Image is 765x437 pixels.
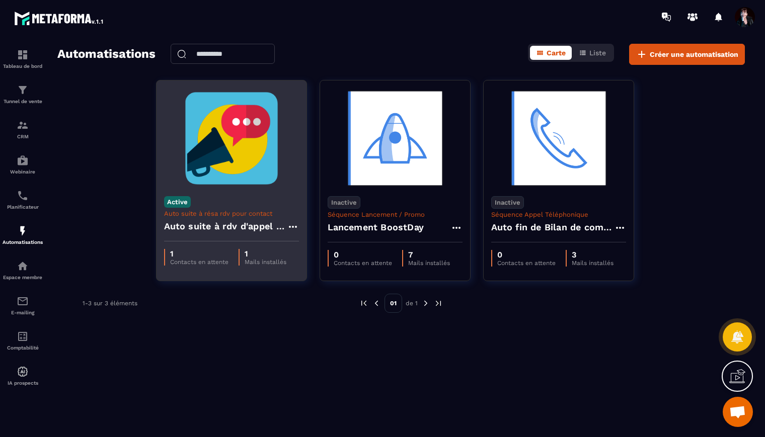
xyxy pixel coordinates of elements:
img: automation-background [164,88,299,189]
p: E-mailing [3,310,43,315]
img: next [434,299,443,308]
p: Contacts en attente [334,259,392,267]
a: formationformationCRM [3,112,43,147]
img: accountant [17,330,29,342]
p: Planificateur [3,204,43,210]
span: Carte [547,49,566,57]
p: IA prospects [3,380,43,386]
p: Inactive [491,196,524,209]
img: formation [17,119,29,131]
p: Tableau de bord [3,63,43,69]
img: automation-background [328,88,463,189]
p: 01 [385,294,402,313]
img: automation-background [491,88,626,189]
h2: Automatisations [57,44,156,65]
p: CRM [3,134,43,139]
p: Tunnel de vente [3,99,43,104]
img: prev [372,299,381,308]
a: emailemailE-mailing [3,288,43,323]
img: prev [359,299,368,308]
a: automationsautomationsEspace membre [3,252,43,288]
img: email [17,295,29,307]
button: Carte [530,46,572,60]
p: 1-3 sur 3 éléments [83,300,137,307]
a: formationformationTableau de bord [3,41,43,76]
button: Liste [573,46,612,60]
p: Espace membre [3,275,43,280]
img: automations [17,154,29,166]
a: Ouvrir le chat [723,397,753,427]
img: automations [17,366,29,378]
p: 1 [170,249,228,258]
p: Mails installés [572,259,614,267]
h4: Auto suite à rdv d'appel découverte [164,219,287,233]
a: automationsautomationsWebinaire [3,147,43,182]
p: Webinaire [3,169,43,174]
p: 3 [572,250,614,259]
img: formation [17,49,29,61]
a: formationformationTunnel de vente [3,76,43,112]
p: 0 [497,250,556,259]
p: Comptabilité [3,345,43,351]
img: automations [17,260,29,272]
p: Mails installés [245,258,286,266]
img: next [421,299,430,308]
p: Active [164,196,191,208]
button: Créer une automatisation [629,44,745,65]
p: de 1 [406,299,418,307]
img: scheduler [17,190,29,202]
span: Liste [589,49,606,57]
p: Auto suite à résa rdv pour contact [164,210,299,217]
p: Automatisations [3,239,43,245]
img: formation [17,84,29,96]
p: 0 [334,250,392,259]
p: Inactive [328,196,360,209]
img: automations [17,225,29,237]
p: Séquence Appel Téléphonique [491,211,626,218]
p: Contacts en attente [170,258,228,266]
p: 1 [245,249,286,258]
h4: Lancement BoostDay [328,220,424,234]
span: Créer une automatisation [650,49,738,59]
a: automationsautomationsAutomatisations [3,217,43,252]
p: Contacts en attente [497,259,556,267]
p: 7 [408,250,450,259]
a: schedulerschedulerPlanificateur [3,182,43,217]
p: Séquence Lancement / Promo [328,211,463,218]
img: logo [14,9,105,27]
p: Mails installés [408,259,450,267]
h4: Auto fin de Bilan de compétences [491,220,614,234]
a: accountantaccountantComptabilité [3,323,43,358]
